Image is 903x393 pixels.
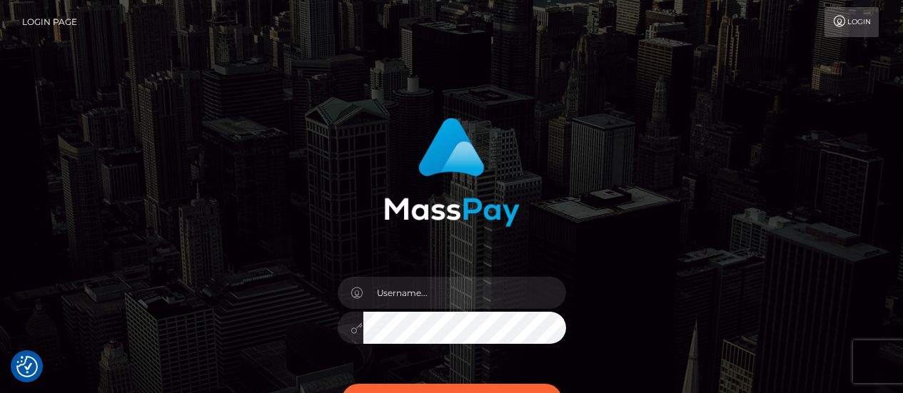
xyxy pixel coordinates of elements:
a: Login [824,7,879,37]
img: Revisit consent button [16,356,38,377]
button: Consent Preferences [16,356,38,377]
img: MassPay Login [384,118,520,227]
a: Login Page [22,7,77,37]
input: Username... [363,277,566,309]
